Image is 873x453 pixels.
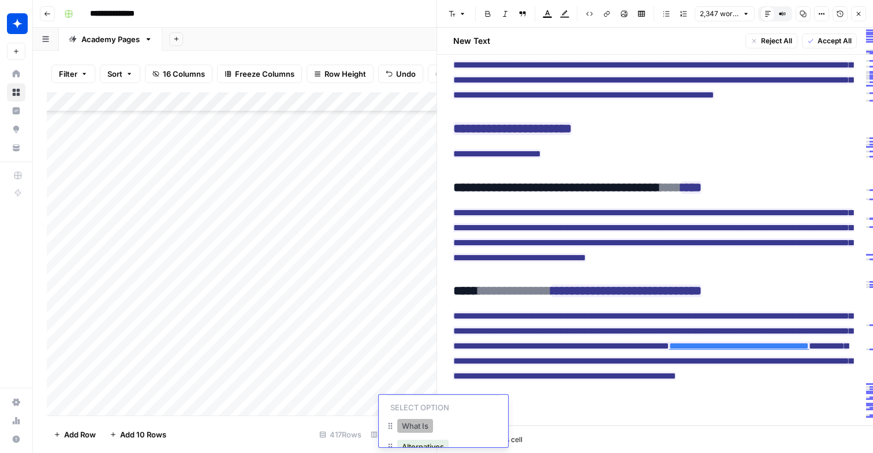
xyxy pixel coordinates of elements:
div: 14/16 Columns [366,425,436,444]
div: Academy Pages [81,33,140,45]
button: Sort [100,65,140,83]
button: Undo [378,65,423,83]
button: Add 10 Rows [103,425,173,444]
button: Row Height [307,65,374,83]
img: Wiz Logo [7,13,28,34]
span: 2,347 words [700,9,739,19]
button: 16 Columns [145,65,212,83]
span: Freeze Columns [235,68,294,80]
a: Usage [7,411,25,430]
button: Accept All [802,33,857,48]
span: Reject All [761,36,792,46]
button: Add Row [47,425,103,444]
button: Freeze Columns [217,65,302,83]
a: Settings [7,393,25,411]
a: Opportunities [7,120,25,138]
a: Academy Pages [59,28,162,51]
span: Add 10 Rows [120,429,166,440]
button: 2,347 words [695,6,755,21]
span: 16 Columns [163,68,205,80]
span: Undo [396,68,416,80]
a: Insights [7,102,25,120]
span: Row Height [324,68,366,80]
button: Filter [51,65,95,83]
p: Select option [386,399,454,413]
h2: New Text [453,35,490,47]
button: What Is [397,419,433,433]
button: Reject All [745,33,797,48]
span: Filter [59,68,77,80]
span: Accept All [818,36,852,46]
div: 417 Rows [315,425,366,444]
div: What Is [386,417,501,437]
span: Sort [107,68,122,80]
a: Your Data [7,138,25,157]
div: 1 user editing this cell [444,435,866,445]
a: Browse [7,83,25,102]
button: Help + Support [7,430,25,448]
a: Home [7,65,25,83]
span: Add Row [64,429,96,440]
button: Workspace: Wiz [7,9,25,38]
